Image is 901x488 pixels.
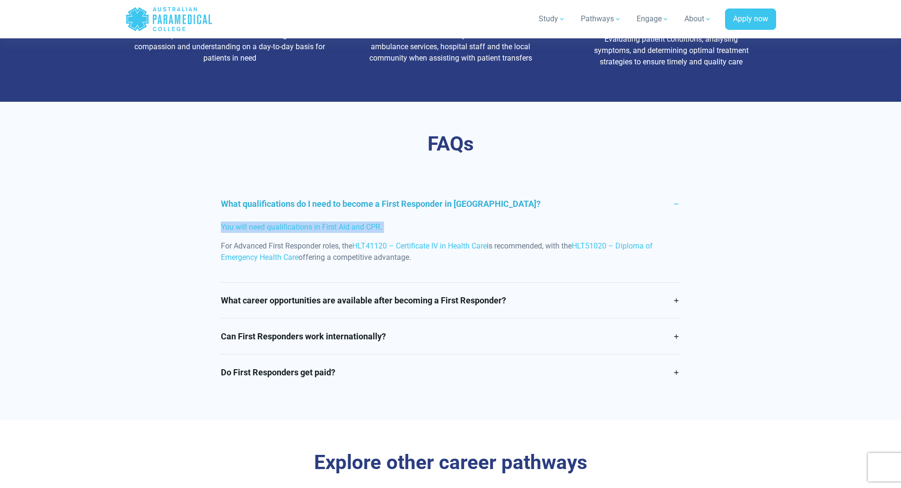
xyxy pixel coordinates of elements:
a: Apply now [725,9,776,30]
p: For Advanced First Responder roles, the is recommended, with the offering a competitive advantage. [221,240,680,263]
a: Study [533,6,571,32]
p: Evaluating patient conditions, analysing symptoms, and determining optimal treatment strategies t... [586,34,757,68]
a: Pathways [575,6,627,32]
a: Australian Paramedical College [125,4,213,35]
a: What career opportunities are available after becoming a First Responder? [221,283,680,318]
p: First Responders need to demonstrate a high level of compassion and understanding on a day-to-day... [133,30,327,64]
a: What qualifications do I need to become a First Responder in [GEOGRAPHIC_DATA]? [221,186,680,222]
a: HLT41120 – Certificate IV in Health Care [352,241,487,250]
a: Do First Responders get paid? [221,355,680,390]
a: About [679,6,717,32]
h3: Explore other career pathways [174,451,727,475]
p: You will need qualifications in First Aid and CPR. [221,222,680,233]
a: Engage [631,6,675,32]
div: FAQs [174,132,727,156]
p: Values teamwork and effectively collaborates with other ambulance services, hospital staff and th... [353,30,548,64]
a: Can First Responders work internationally? [221,319,680,354]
